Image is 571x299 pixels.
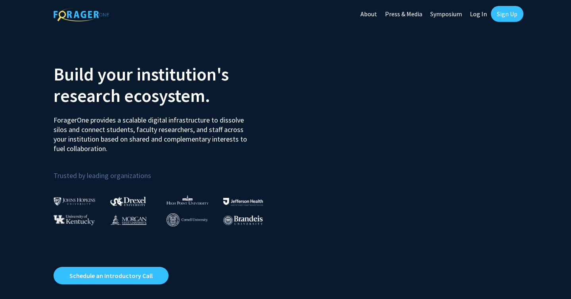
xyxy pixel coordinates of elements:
img: Morgan State University [110,215,147,225]
img: Cornell University [167,213,208,226]
h2: Build your institution's research ecosystem. [54,63,280,106]
a: Sign Up [491,6,523,22]
img: ForagerOne Logo [54,8,109,21]
p: Trusted by leading organizations [54,160,280,182]
img: Drexel University [110,197,146,206]
img: Brandeis University [223,215,263,225]
img: Johns Hopkins University [54,197,96,205]
img: Thomas Jefferson University [223,198,263,205]
a: Opens in a new tab [54,267,169,284]
p: ForagerOne provides a scalable digital infrastructure to dissolve silos and connect students, fac... [54,109,253,153]
img: University of Kentucky [54,215,95,225]
img: High Point University [167,195,209,205]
